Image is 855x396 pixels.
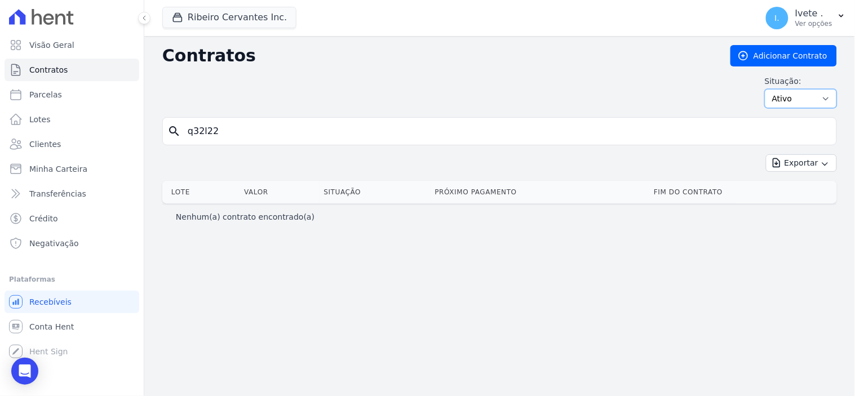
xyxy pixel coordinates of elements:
th: Lote [162,181,240,203]
th: Situação [320,181,431,203]
span: Transferências [29,188,86,199]
a: Negativação [5,232,139,255]
span: Lotes [29,114,51,125]
h2: Contratos [162,46,712,66]
span: Crédito [29,213,58,224]
span: Minha Carteira [29,163,87,175]
th: Próximo Pagamento [431,181,650,203]
th: Valor [240,181,319,203]
a: Crédito [5,207,139,230]
a: Conta Hent [5,315,139,338]
button: I. Ivete . Ver opções [757,2,855,34]
span: Contratos [29,64,68,75]
button: Exportar [766,154,837,172]
a: Visão Geral [5,34,139,56]
span: Recebíveis [29,296,72,308]
p: Ver opções [795,19,832,28]
div: Plataformas [9,273,135,286]
span: Conta Hent [29,321,74,332]
span: Negativação [29,238,79,249]
a: Adicionar Contrato [730,45,837,66]
i: search [167,124,181,138]
button: Ribeiro Cervantes Inc. [162,7,296,28]
label: Situação: [765,75,837,87]
span: I. [775,14,780,22]
a: Transferências [5,183,139,205]
a: Minha Carteira [5,158,139,180]
div: Open Intercom Messenger [11,358,38,385]
span: Visão Geral [29,39,74,51]
span: Clientes [29,139,61,150]
a: Recebíveis [5,291,139,313]
a: Parcelas [5,83,139,106]
a: Lotes [5,108,139,131]
p: Nenhum(a) contrato encontrado(a) [176,211,314,223]
a: Clientes [5,133,139,155]
a: Contratos [5,59,139,81]
p: Ivete . [795,8,832,19]
span: Parcelas [29,89,62,100]
th: Fim do Contrato [649,181,837,203]
input: Buscar por nome do lote [181,120,832,143]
